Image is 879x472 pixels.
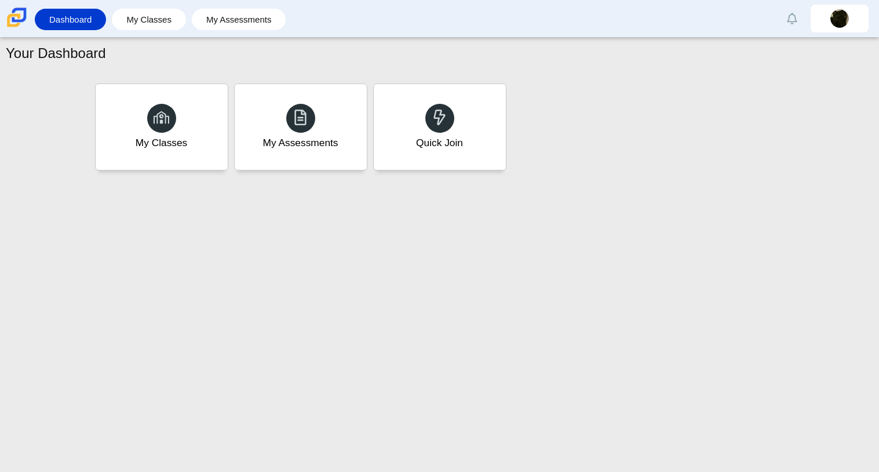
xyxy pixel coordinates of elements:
[118,9,180,30] a: My Classes
[41,9,100,30] a: Dashboard
[5,5,29,30] img: Carmen School of Science & Technology
[136,136,188,150] div: My Classes
[95,83,228,170] a: My Classes
[263,136,338,150] div: My Assessments
[416,136,463,150] div: Quick Join
[198,9,280,30] a: My Assessments
[811,5,869,32] a: arden.byrd.GdcbNN
[234,83,367,170] a: My Assessments
[5,21,29,31] a: Carmen School of Science & Technology
[830,9,849,28] img: arden.byrd.GdcbNN
[779,6,805,31] a: Alerts
[6,43,106,63] h1: Your Dashboard
[373,83,506,170] a: Quick Join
